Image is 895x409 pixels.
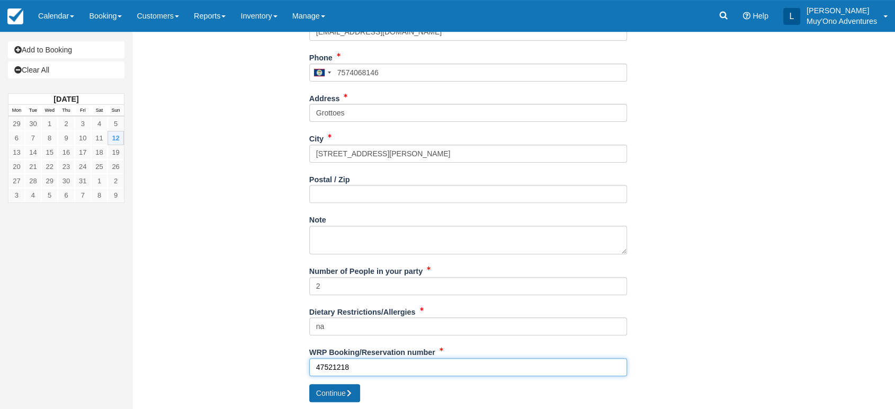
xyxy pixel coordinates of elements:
[58,159,74,174] a: 23
[41,105,58,117] th: Wed
[25,131,41,145] a: 7
[75,105,91,117] th: Fri
[108,117,124,131] a: 5
[8,145,25,159] a: 13
[25,105,41,117] th: Tue
[91,131,108,145] a: 11
[8,61,124,78] a: Clear All
[8,117,25,131] a: 29
[58,131,74,145] a: 9
[41,174,58,188] a: 29
[309,384,360,402] button: Continue
[7,8,23,24] img: checkfront-main-nav-mini-logo.png
[58,145,74,159] a: 16
[8,174,25,188] a: 27
[807,5,877,16] p: [PERSON_NAME]
[91,105,108,117] th: Sat
[743,12,750,20] i: Help
[25,159,41,174] a: 21
[309,171,350,185] label: Postal / Zip
[309,343,435,358] label: WRP Booking/Reservation number
[753,12,768,20] span: Help
[25,117,41,131] a: 30
[309,303,416,318] label: Dietary Restrictions/Allergies
[58,188,74,202] a: 6
[309,90,340,104] label: Address
[8,159,25,174] a: 20
[58,174,74,188] a: 30
[309,211,326,226] label: Note
[108,131,124,145] a: 12
[309,49,333,64] label: Phone
[91,159,108,174] a: 25
[8,105,25,117] th: Mon
[8,131,25,145] a: 6
[25,174,41,188] a: 28
[783,8,800,25] div: L
[8,188,25,202] a: 3
[41,159,58,174] a: 22
[25,145,41,159] a: 14
[807,16,877,26] p: Muy'Ono Adventures
[25,188,41,202] a: 4
[58,117,74,131] a: 2
[309,130,324,145] label: City
[91,174,108,188] a: 1
[91,145,108,159] a: 18
[310,64,334,81] div: Belize: +501
[75,174,91,188] a: 31
[75,117,91,131] a: 3
[108,159,124,174] a: 26
[41,131,58,145] a: 8
[108,105,124,117] th: Sun
[309,262,423,277] label: Number of People in your party
[41,145,58,159] a: 15
[41,117,58,131] a: 1
[41,188,58,202] a: 5
[108,188,124,202] a: 9
[91,117,108,131] a: 4
[75,145,91,159] a: 17
[108,145,124,159] a: 19
[75,188,91,202] a: 7
[91,188,108,202] a: 8
[8,41,124,58] a: Add to Booking
[75,159,91,174] a: 24
[58,105,74,117] th: Thu
[75,131,91,145] a: 10
[53,95,78,103] strong: [DATE]
[108,174,124,188] a: 2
